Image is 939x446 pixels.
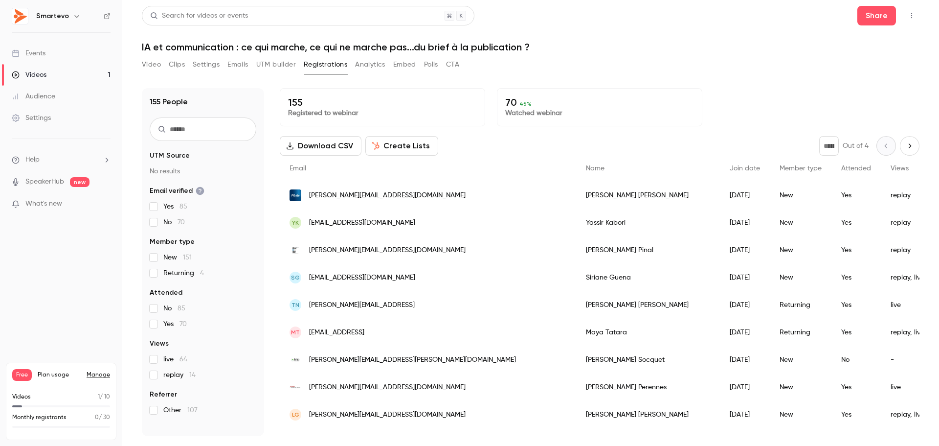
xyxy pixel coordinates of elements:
[365,136,438,156] button: Create Lists
[150,339,169,349] span: Views
[424,57,438,72] button: Polls
[12,8,28,24] img: Smartevo
[309,273,415,283] span: [EMAIL_ADDRESS][DOMAIN_NAME]
[95,413,110,422] p: / 30
[163,370,196,380] span: replay
[881,182,934,209] div: replay
[95,415,99,421] span: 0
[98,394,100,400] span: 1
[183,254,192,261] span: 151
[831,401,881,428] div: Yes
[178,219,185,226] span: 70
[720,401,770,428] div: [DATE]
[576,264,720,291] div: Siriane Guena
[163,253,192,262] span: New
[193,57,220,72] button: Settings
[290,189,301,201] img: pileje.com
[309,382,466,393] span: [PERSON_NAME][EMAIL_ADDRESS][DOMAIN_NAME]
[150,96,188,108] h1: 155 People
[163,405,198,415] span: Other
[304,57,347,72] button: Registrations
[770,209,831,236] div: New
[576,236,720,264] div: [PERSON_NAME] Pinal
[38,371,81,379] span: Plan usage
[98,393,110,401] p: / 10
[87,371,110,379] a: Manage
[576,291,720,319] div: [PERSON_NAME] [PERSON_NAME]
[355,57,385,72] button: Analytics
[841,165,871,172] span: Attended
[831,374,881,401] div: Yes
[586,165,604,172] span: Name
[831,346,881,374] div: No
[309,328,364,338] span: [EMAIL_ADDRESS]
[891,165,909,172] span: Views
[150,11,248,21] div: Search for videos or events
[36,11,69,21] h6: Smartevo
[770,346,831,374] div: New
[12,113,51,123] div: Settings
[12,413,67,422] p: Monthly registrants
[446,57,459,72] button: CTA
[881,374,934,401] div: live
[150,237,195,247] span: Member type
[12,369,32,381] span: Free
[163,319,187,329] span: Yes
[150,186,204,196] span: Email verified
[770,264,831,291] div: New
[881,236,934,264] div: replay
[292,410,299,419] span: LG
[309,218,415,228] span: [EMAIL_ADDRESS][DOMAIN_NAME]
[720,374,770,401] div: [DATE]
[291,301,299,309] span: TN
[770,291,831,319] div: Returning
[290,354,301,366] img: arkopharma.com
[831,264,881,291] div: Yes
[576,182,720,209] div: [PERSON_NAME] [PERSON_NAME]
[393,57,416,72] button: Embed
[200,270,204,277] span: 4
[881,264,934,291] div: replay, live
[720,182,770,209] div: [DATE]
[12,70,46,80] div: Videos
[843,141,869,151] p: Out of 4
[25,199,62,209] span: What's new
[720,291,770,319] div: [DATE]
[163,217,185,227] span: No
[292,218,299,227] span: YK
[290,381,301,393] img: free.fr
[290,244,301,256] img: balletsdemontecarlo.com
[881,319,934,346] div: replay, live
[831,319,881,346] div: Yes
[189,372,196,378] span: 14
[142,57,161,72] button: Video
[309,245,466,256] span: [PERSON_NAME][EMAIL_ADDRESS][DOMAIN_NAME]
[505,108,694,118] p: Watched webinar
[770,401,831,428] div: New
[576,401,720,428] div: [PERSON_NAME] [PERSON_NAME]
[12,48,45,58] div: Events
[150,151,256,415] section: facet-groups
[280,136,361,156] button: Download CSV
[309,300,415,310] span: [PERSON_NAME][EMAIL_ADDRESS]
[770,374,831,401] div: New
[150,166,256,176] p: No results
[576,209,720,236] div: Yassir Kabori
[179,203,187,210] span: 85
[227,57,248,72] button: Emails
[770,319,831,346] div: Returning
[12,155,111,165] li: help-dropdown-opener
[25,155,40,165] span: Help
[288,96,477,108] p: 155
[505,96,694,108] p: 70
[163,268,204,278] span: Returning
[720,264,770,291] div: [DATE]
[178,305,185,312] span: 85
[720,236,770,264] div: [DATE]
[881,401,934,428] div: replay, live
[309,190,466,201] span: [PERSON_NAME][EMAIL_ADDRESS][DOMAIN_NAME]
[187,407,198,414] span: 107
[720,346,770,374] div: [DATE]
[831,182,881,209] div: Yes
[150,288,182,298] span: Attended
